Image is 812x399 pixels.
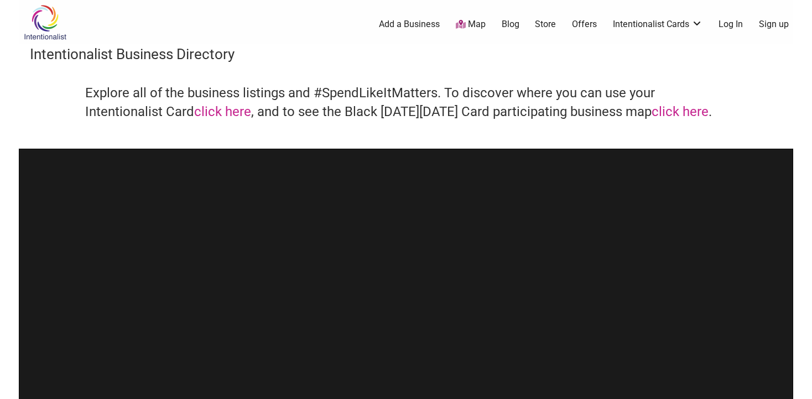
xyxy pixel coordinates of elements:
[572,18,597,30] a: Offers
[613,18,702,30] a: Intentionalist Cards
[85,84,727,121] h4: Explore all of the business listings and #SpendLikeItMatters. To discover where you can use your ...
[535,18,556,30] a: Store
[19,4,71,40] img: Intentionalist
[456,18,486,31] a: Map
[379,18,440,30] a: Add a Business
[502,18,519,30] a: Blog
[30,44,782,64] h3: Intentionalist Business Directory
[652,104,709,119] a: click here
[194,104,251,119] a: click here
[759,18,789,30] a: Sign up
[719,18,743,30] a: Log In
